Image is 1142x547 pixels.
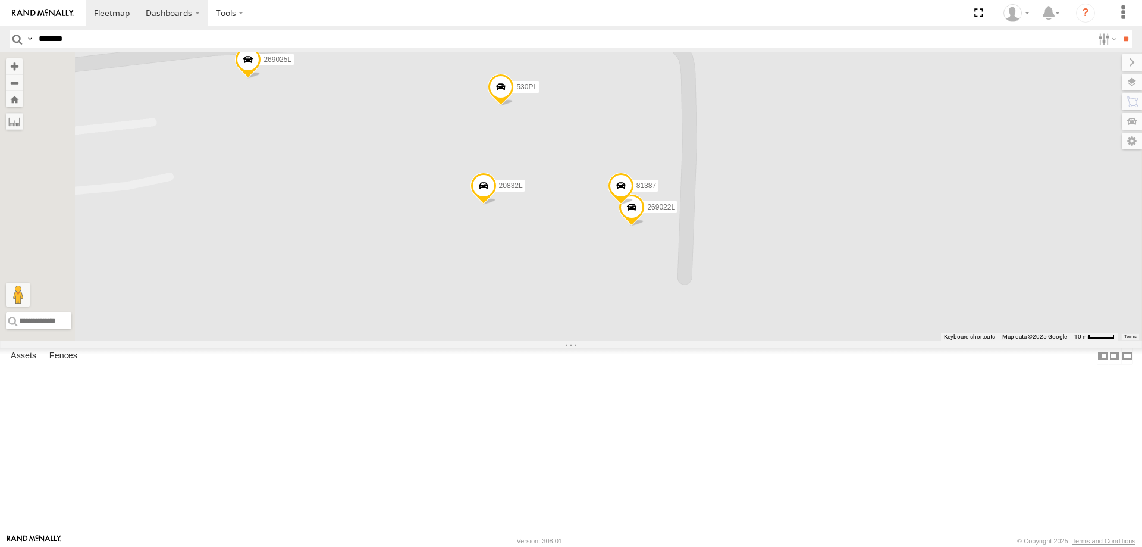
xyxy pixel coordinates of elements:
[6,74,23,91] button: Zoom out
[1002,333,1067,340] span: Map data ©2025 Google
[1124,335,1137,339] a: Terms (opens in new tab)
[6,283,30,307] button: Drag Pegman onto the map to open Street View
[6,113,23,130] label: Measure
[1074,333,1088,340] span: 10 m
[1122,133,1142,149] label: Map Settings
[1109,348,1121,365] label: Dock Summary Table to the Right
[6,91,23,107] button: Zoom Home
[647,203,675,211] span: 269022L
[5,348,42,364] label: Assets
[6,58,23,74] button: Zoom in
[1017,537,1135,545] div: © Copyright 2025 -
[516,83,537,91] span: 530PL
[263,55,291,64] span: 269025L
[1121,348,1133,365] label: Hide Summary Table
[1071,333,1118,341] button: Map Scale: 10 m per 41 pixels
[1072,537,1135,545] a: Terms and Conditions
[43,348,83,364] label: Fences
[1097,348,1109,365] label: Dock Summary Table to the Left
[517,537,562,545] div: Version: 308.01
[1093,30,1119,48] label: Search Filter Options
[944,333,995,341] button: Keyboard shortcuts
[499,181,523,189] span: 20832L
[7,535,61,547] a: Visit our Website
[999,4,1034,22] div: Zack Abernathy
[636,181,656,189] span: 81387
[25,30,34,48] label: Search Query
[12,9,74,17] img: rand-logo.svg
[1076,4,1095,23] i: ?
